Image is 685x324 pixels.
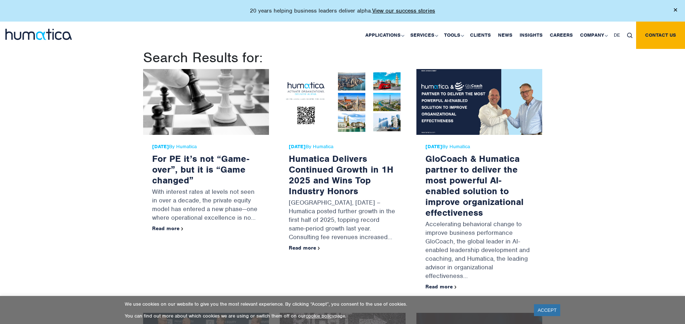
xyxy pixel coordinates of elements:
img: Humatica Delivers Continued Growth in 1H 2025 and Wins Top Industry Honors [280,69,406,135]
strong: [DATE] [425,143,442,150]
a: cookie policy [306,313,334,319]
a: Insights [516,22,546,49]
img: search_icon [627,33,633,38]
a: Services [407,22,440,49]
a: Clients [466,22,494,49]
strong: [DATE] [289,143,306,150]
a: View our success stories [372,7,435,14]
p: [GEOGRAPHIC_DATA], [DATE] – Humatica posted further growth in the first half of 2025, topping rec... [289,196,397,245]
a: GloCoach & Humatica partner to deliver the most powerful AI-enabled solution to improve organizat... [425,153,524,218]
strong: [DATE] [152,143,169,150]
a: News [494,22,516,49]
a: Read more [152,225,183,232]
p: We use cookies on our website to give you the most relevant experience. By clicking “Accept”, you... [125,301,525,307]
span: By Humatica [152,144,260,150]
a: Careers [546,22,576,49]
p: With interest rates at levels not seen in over a decade, the private equity model has entered a n... [152,186,260,225]
a: For PE it’s not “Game-over”, but it is “Game changed” [152,153,249,186]
img: For PE it’s not “Game-over”, but it is “Game changed” [143,69,269,135]
img: arrowicon [455,286,457,289]
img: logo [5,29,72,40]
a: DE [610,22,624,49]
a: Tools [440,22,466,49]
a: ACCEPT [534,304,560,316]
img: arrowicon [318,247,320,250]
a: Applications [362,22,407,49]
p: Accelerating behavioral change to improve business performance GloCoach, the global leader in AI-... [425,218,533,284]
a: Read more [289,245,320,251]
span: By Humatica [425,144,533,150]
img: GloCoach & Humatica partner to deliver the most powerful AI-enabled solution to improve organizat... [416,69,542,135]
span: By Humatica [289,144,397,150]
a: Humatica Delivers Continued Growth in 1H 2025 and Wins Top Industry Honors [289,153,393,197]
a: Company [576,22,610,49]
h1: Search Results for: [143,49,542,66]
a: Read more [425,283,457,290]
p: You can find out more about which cookies we are using or switch them off on our page. [125,313,525,319]
p: 20 years helping business leaders deliver alpha. [250,7,435,14]
a: Contact us [636,22,685,49]
img: arrowicon [181,227,183,231]
span: DE [614,32,620,38]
